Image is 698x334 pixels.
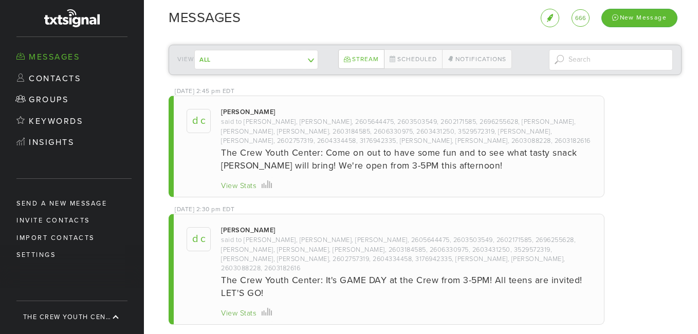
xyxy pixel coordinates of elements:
[221,107,275,117] div: [PERSON_NAME]
[221,235,591,273] div: said to [PERSON_NAME], [PERSON_NAME], [PERSON_NAME], 2605644475, 2603503549, 2602171585, 26962556...
[384,49,443,69] a: Scheduled
[442,49,512,69] a: Notifications
[338,49,384,69] a: Stream
[177,50,301,69] div: View
[221,146,591,172] div: The Crew Youth Center: Come on out to have some fun and to see what tasty snack [PERSON_NAME] wil...
[187,109,211,133] span: D C
[221,308,256,319] div: View Stats
[221,226,275,235] div: [PERSON_NAME]
[575,15,586,22] span: 666
[549,49,673,70] input: Search
[601,12,677,23] a: New Message
[601,9,677,27] div: New Message
[175,205,234,214] div: [DATE] 2:30 pm EDT
[221,181,256,192] div: View Stats
[187,227,211,251] span: D C
[221,274,591,300] div: The Crew Youth Center: It's GAME DAY at the Crew from 3-5PM! All teens are invited! LET'S GO!
[221,117,591,145] div: said to [PERSON_NAME], [PERSON_NAME], 2605644475, 2603503549, 2602171585, 2696255628, [PERSON_NAM...
[175,87,234,96] div: [DATE] 2:45 pm EDT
